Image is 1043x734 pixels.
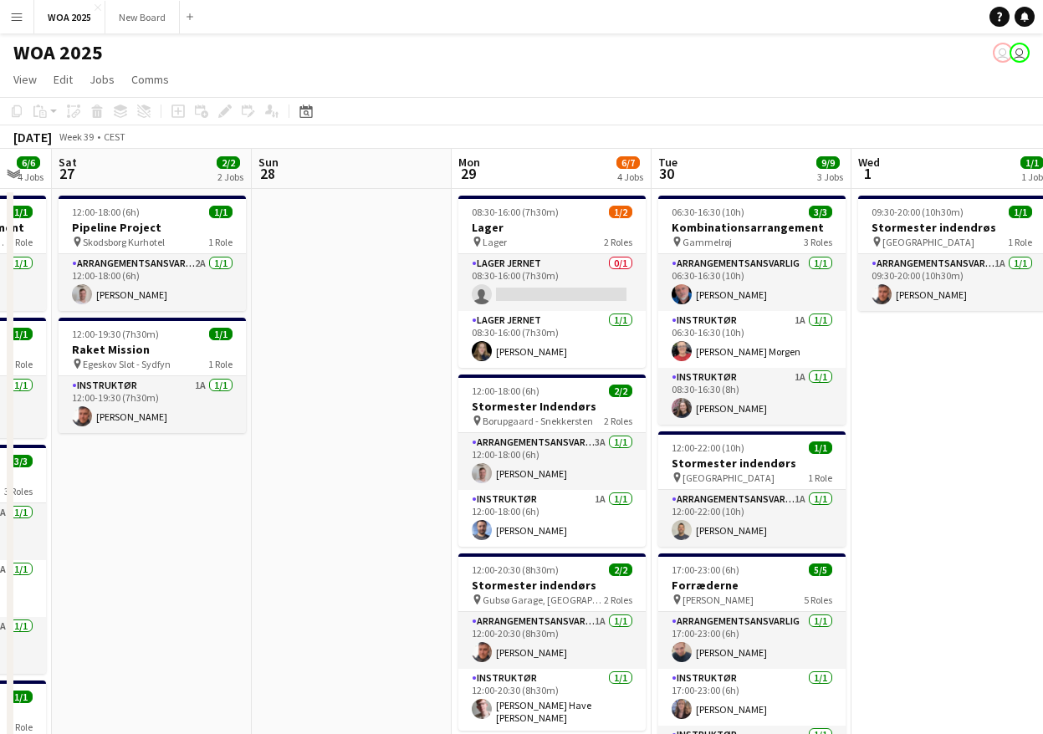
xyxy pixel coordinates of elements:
[83,69,121,90] a: Jobs
[34,1,105,33] button: WOA 2025
[89,72,115,87] span: Jobs
[131,72,169,87] span: Comms
[47,69,79,90] a: Edit
[1010,43,1030,63] app-user-avatar: René Sandager
[55,130,97,143] span: Week 39
[13,40,103,65] h1: WOA 2025
[104,130,125,143] div: CEST
[13,72,37,87] span: View
[105,1,180,33] button: New Board
[13,129,52,145] div: [DATE]
[125,69,176,90] a: Comms
[993,43,1013,63] app-user-avatar: Drift Drift
[54,72,73,87] span: Edit
[7,69,43,90] a: View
